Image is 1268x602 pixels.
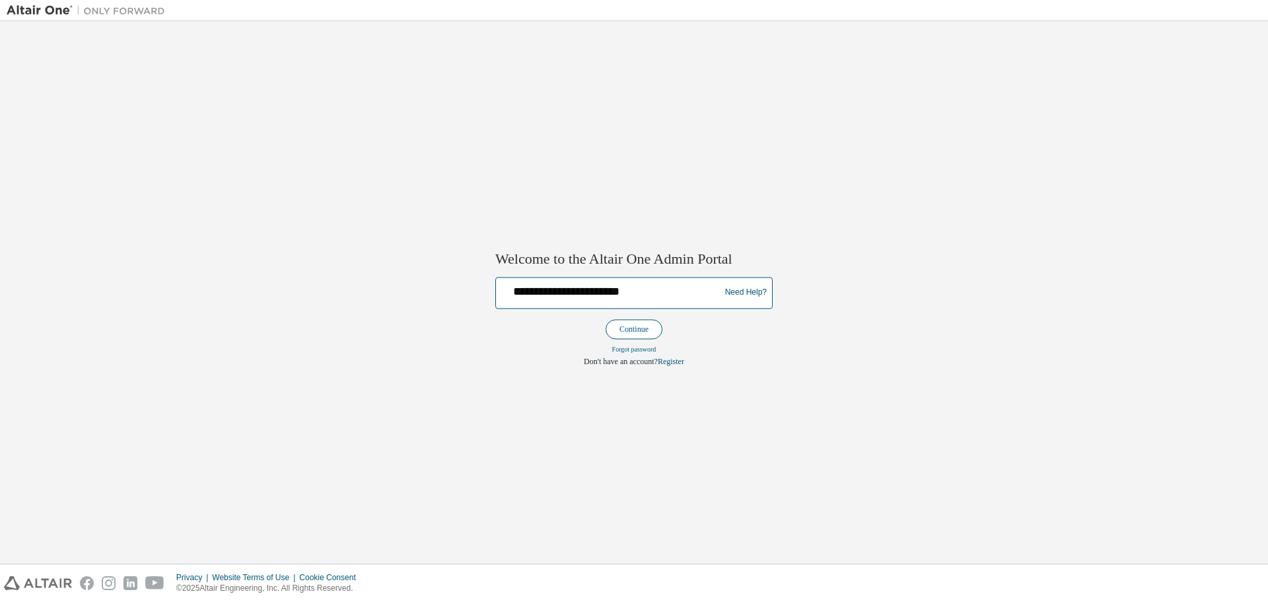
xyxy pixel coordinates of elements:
[7,4,172,17] img: Altair One
[80,576,94,590] img: facebook.svg
[123,576,137,590] img: linkedin.svg
[212,572,299,583] div: Website Terms of Use
[658,357,684,366] a: Register
[176,583,364,594] p: © 2025 Altair Engineering, Inc. All Rights Reserved.
[584,357,658,366] span: Don't have an account?
[145,576,164,590] img: youtube.svg
[102,576,116,590] img: instagram.svg
[606,319,662,339] button: Continue
[4,576,72,590] img: altair_logo.svg
[299,572,363,583] div: Cookie Consent
[495,250,773,269] h2: Welcome to the Altair One Admin Portal
[176,572,212,583] div: Privacy
[612,346,656,353] a: Forgot password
